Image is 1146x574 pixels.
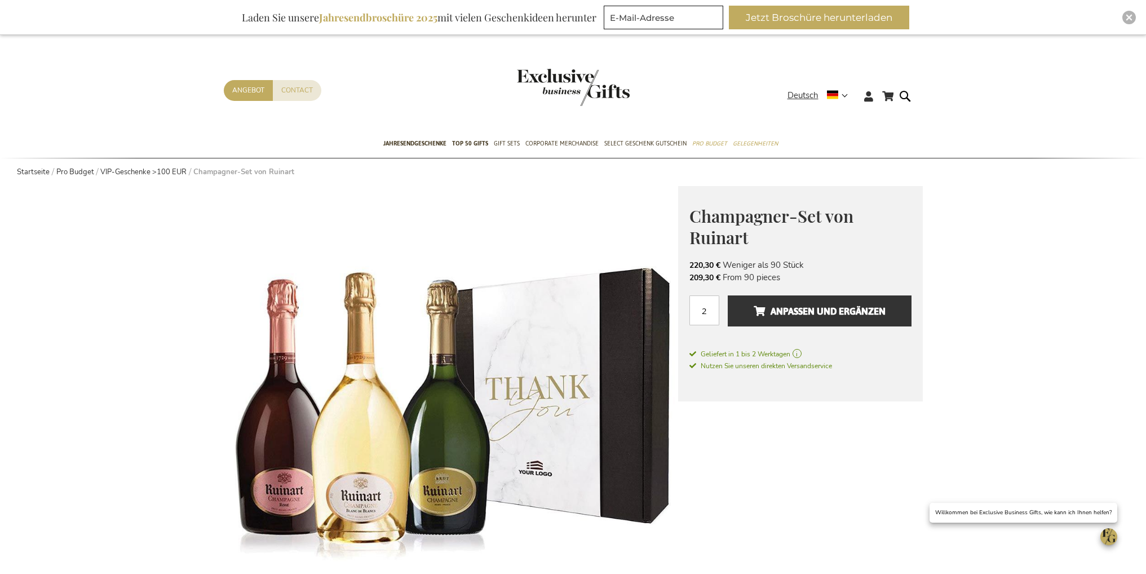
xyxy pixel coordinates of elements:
span: Gift Sets [494,138,520,149]
span: 209,30 € [689,272,720,283]
a: Contact [273,80,321,101]
div: Close [1122,11,1136,24]
button: Jetzt Broschüre herunterladen [729,6,909,29]
a: Angebot [224,80,273,101]
strong: Champagner-Set von Ruinart [193,167,294,177]
input: E-Mail-Adresse [604,6,723,29]
a: VIP-Geschenke >100 EUR [100,167,187,177]
span: TOP 50 Gifts [452,138,488,149]
span: Anpassen und ergänzen [754,302,886,320]
span: Champagner-Set von Ruinart [689,205,853,249]
button: Anpassen und ergänzen [728,295,911,326]
span: Pro Budget [692,138,727,149]
span: Corporate Merchandise [525,138,599,149]
form: marketing offers and promotions [604,6,727,33]
li: Weniger als 90 Stück [689,259,912,271]
a: Pro Budget [56,167,94,177]
a: Geliefert in 1 bis 2 Werktagen [689,349,912,359]
span: Jahresendgeschenke [383,138,446,149]
li: From 90 pieces [689,271,912,284]
span: Gelegenheiten [733,138,778,149]
a: Startseite [17,167,50,177]
a: Nutzen Sie unseren direkten Versandservice [689,360,832,371]
span: Deutsch [787,89,818,102]
span: Select Geschenk Gutschein [604,138,687,149]
div: Deutsch [787,89,855,102]
b: Jahresendbroschüre 2025 [319,11,437,24]
img: Exclusive Business gifts logo [517,69,630,106]
div: Laden Sie unsere mit vielen Geschenkideen herunter [237,6,601,29]
span: Nutzen Sie unseren direkten Versandservice [689,361,832,370]
span: 220,30 € [689,260,720,271]
a: store logo [517,69,573,106]
input: Menge [689,295,719,325]
img: Close [1126,14,1132,21]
